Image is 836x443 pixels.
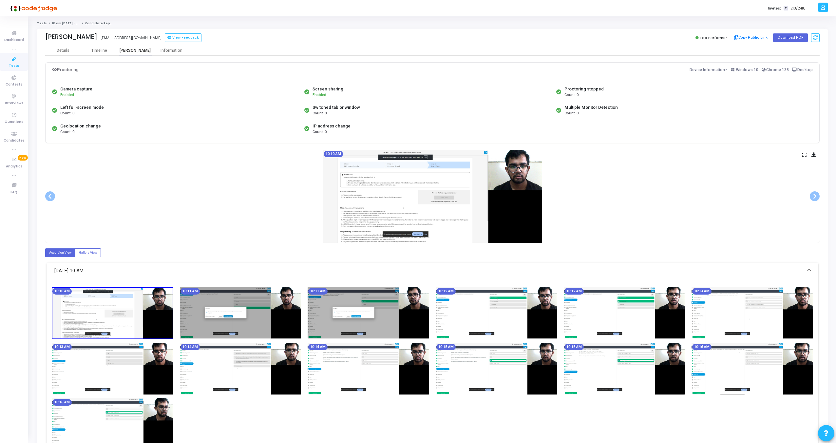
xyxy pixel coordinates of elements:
[564,92,579,98] span: Count: 0
[57,48,69,53] div: Details
[564,111,579,116] span: Count: 0
[313,93,326,97] span: Enabled
[797,67,813,72] span: Desktop
[6,164,22,169] span: Analytics
[564,287,685,338] img: screenshot-1754973763732.jpeg
[45,33,97,41] div: [PERSON_NAME]
[5,101,23,106] span: Interviews
[564,344,584,350] mat-chip: 10:15 AM
[323,150,542,243] img: screenshot-1754973643742.jpeg
[308,288,328,295] mat-chip: 10:11 AM
[180,287,301,338] img: screenshot-1754973673744.jpeg
[564,86,604,92] div: Proctoring stopped
[85,21,115,25] span: Candidate Report
[700,35,727,40] span: Top Performer
[736,67,758,72] span: Windows 10
[564,343,685,394] img: screenshot-1754973943763.jpeg
[52,343,173,394] img: screenshot-1754973823746.jpeg
[117,48,153,53] div: [PERSON_NAME]
[5,119,23,125] span: Questions
[60,93,74,97] span: Enabled
[308,287,429,338] img: screenshot-1754973703750.jpeg
[564,104,618,111] div: Multiple Monitor Detection
[308,343,429,394] img: screenshot-1754973883764.jpeg
[37,21,828,26] nav: breadcrumb
[45,248,75,257] label: Accordion View
[54,267,803,275] mat-panel-title: [DATE] 10 AM
[773,33,808,42] button: Download PDF
[313,86,343,92] div: Screen sharing
[52,288,72,295] mat-chip: 10:10 AM
[47,263,818,279] mat-expansion-panel-header: [DATE] 10 AM
[313,129,327,135] span: Count: 0
[784,6,788,11] span: T
[37,21,47,25] a: Tests
[91,48,107,53] div: Timeline
[692,343,813,394] img: screenshot-1754973973741.jpeg
[4,37,24,43] span: Dashboard
[60,129,74,135] span: Count: 0
[75,248,101,257] label: Gallery View
[10,190,17,195] span: FAQ
[692,288,712,295] mat-chip: 10:13 AM
[52,399,72,406] mat-chip: 10:16 AM
[60,86,92,92] div: Camera capture
[4,138,25,144] span: Candidates
[789,6,806,11] span: 1213/2418
[308,344,328,350] mat-chip: 10:14 AM
[436,344,456,350] mat-chip: 10:15 AM
[436,288,456,295] mat-chip: 10:12 AM
[692,287,813,338] img: screenshot-1754973793746.jpeg
[690,66,813,74] div: Device Information:-
[52,344,72,350] mat-chip: 10:13 AM
[436,287,557,338] img: screenshot-1754973733924.jpeg
[732,33,770,43] button: Copy Public Link
[768,6,781,11] label: Invites:
[180,288,200,295] mat-chip: 10:11 AM
[52,21,125,25] a: 10 am [DATE] - Titan Engineering Intern 2026
[165,33,201,42] button: View Feedback
[60,111,74,116] span: Count: 0
[766,67,789,72] span: Chrome 138
[9,63,19,69] span: Tests
[180,343,301,394] img: screenshot-1754973853740.jpeg
[60,104,104,111] div: Left full-screen mode
[52,287,173,339] img: screenshot-1754973643742.jpeg
[18,155,28,161] span: New
[6,82,22,87] span: Contests
[8,2,57,15] img: logo
[180,344,200,350] mat-chip: 10:14 AM
[313,111,327,116] span: Count: 0
[692,344,712,350] mat-chip: 10:16 AM
[313,104,360,111] div: Switched tab or window
[101,35,161,41] div: [EMAIL_ADDRESS][DOMAIN_NAME]
[324,151,343,157] mat-chip: 10:10 AM
[60,123,101,129] div: Geolocation change
[313,123,351,129] div: IP address change
[52,66,79,74] div: Proctoring
[153,48,189,53] div: Information
[564,288,584,295] mat-chip: 10:12 AM
[436,343,557,394] img: screenshot-1754973913754.jpeg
